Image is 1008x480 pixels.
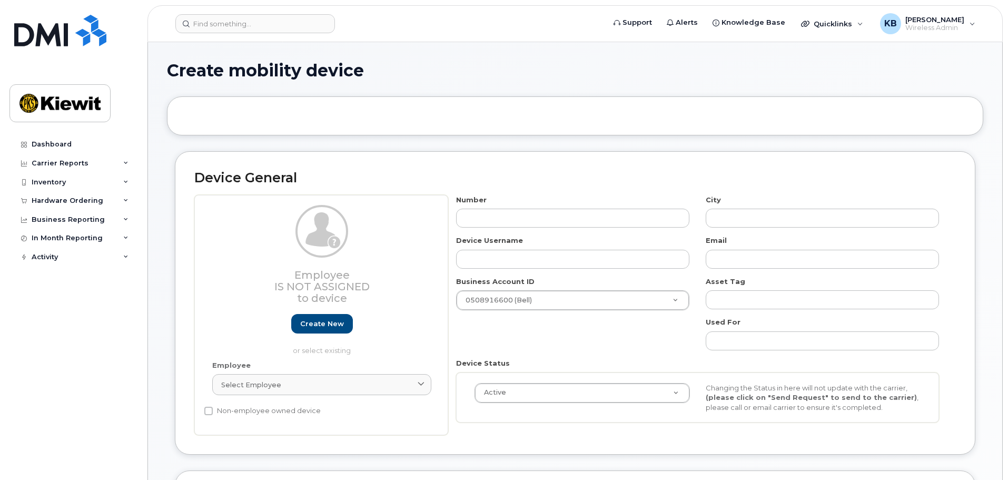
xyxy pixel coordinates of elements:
[459,296,532,305] span: 0508916600 (Bell)
[698,383,929,413] div: Changing the Status in here will not update with the carrier, , please call or email carrier to e...
[478,388,506,397] span: Active
[274,280,370,293] span: Is not assigned
[221,380,281,390] span: Select employee
[456,358,510,368] label: Device Status
[706,195,721,205] label: City
[706,277,745,287] label: Asset Tag
[706,317,740,327] label: Used For
[706,236,727,246] label: Email
[456,277,535,287] label: Business Account ID
[167,61,983,80] h1: Create mobility device
[475,384,689,403] a: Active
[204,405,321,417] label: Non-employee owned device
[706,393,917,401] strong: (please click on "Send Request" to send to the carrier)
[212,360,251,370] label: Employee
[457,291,689,310] a: 0508916600 (Bell)
[212,346,431,356] p: or select existing
[212,374,431,395] a: Select employee
[456,236,523,246] label: Device Username
[297,292,347,305] span: to device
[456,195,487,205] label: Number
[212,269,431,304] h3: Employee
[204,407,213,415] input: Non-employee owned device
[291,314,353,334] a: Create new
[194,171,956,185] h2: Device General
